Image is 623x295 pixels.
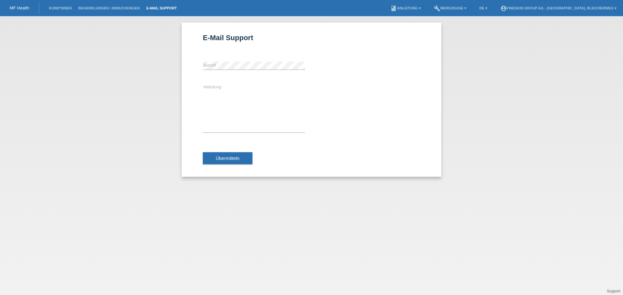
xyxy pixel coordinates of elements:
a: account_circleFineSkin Group AG - [GEOGRAPHIC_DATA], Bleicherweg ▾ [497,6,620,10]
a: buildWerkzeuge ▾ [431,6,470,10]
i: account_circle [500,5,507,12]
i: book [390,5,397,12]
span: Übermitteln [216,156,239,161]
a: Kund*innen [46,6,75,10]
a: E-Mail Support [143,6,180,10]
button: Übermitteln [203,152,252,165]
a: Support [607,289,620,293]
h1: E-Mail Support [203,34,420,42]
a: bookAnleitung ▾ [387,6,424,10]
a: MF Health [10,6,29,10]
a: DE ▾ [476,6,490,10]
a: Behandlungen / Abbuchungen [75,6,143,10]
i: build [434,5,440,12]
